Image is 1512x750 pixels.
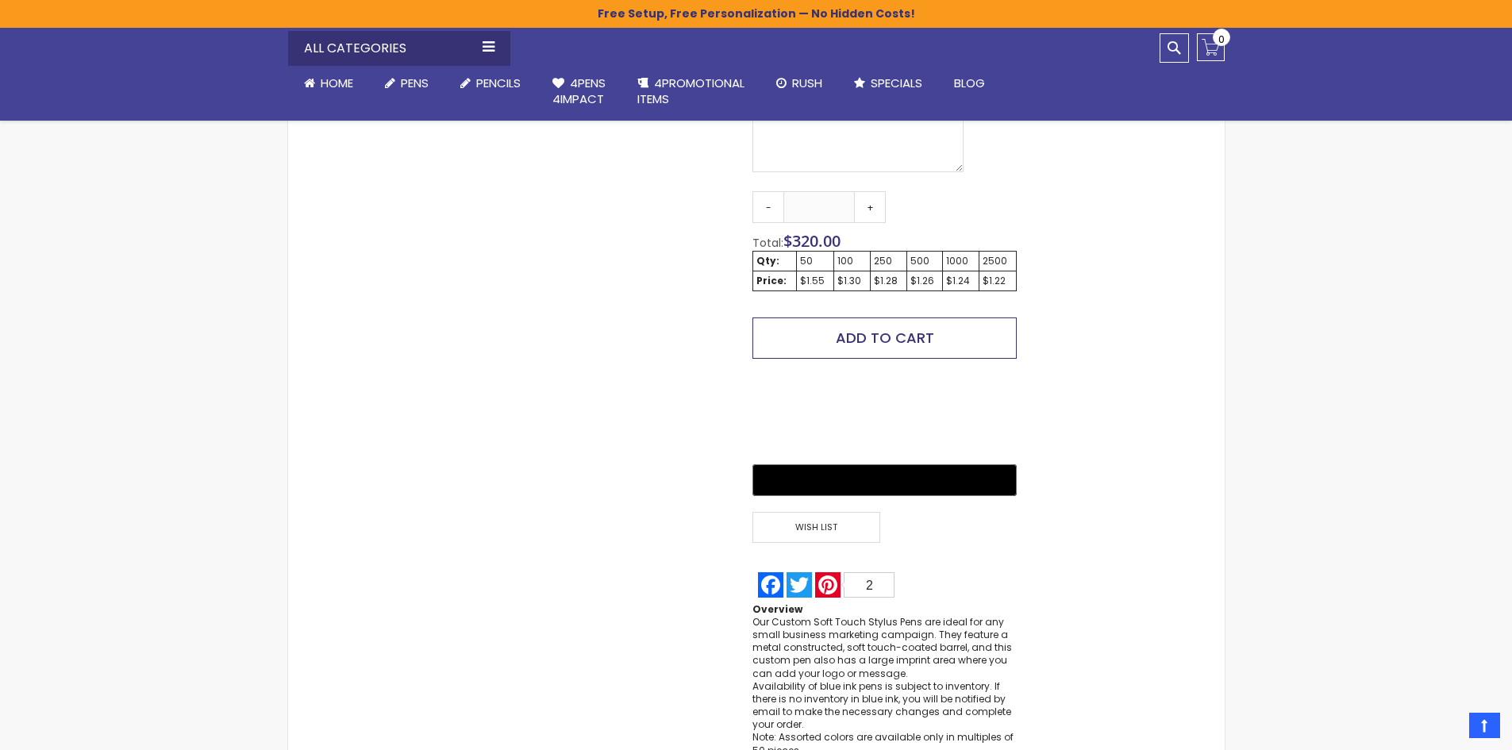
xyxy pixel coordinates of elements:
[946,275,975,287] div: $1.24
[756,274,787,287] strong: Price:
[836,328,934,348] span: Add to Cart
[760,66,838,101] a: Rush
[814,572,896,598] a: Pinterest2
[910,255,940,267] div: 500
[983,255,1013,267] div: 2500
[752,512,879,543] span: Wish List
[288,66,369,101] a: Home
[752,512,884,543] a: Wish List
[938,66,1001,101] a: Blog
[1197,33,1225,61] a: 0
[854,191,886,223] a: +
[785,572,814,598] a: Twitter
[983,275,1013,287] div: $1.22
[954,75,985,91] span: Blog
[752,464,1016,496] button: Buy with GPay
[866,579,873,592] span: 2
[800,255,830,267] div: 50
[800,275,830,287] div: $1.55
[792,230,841,252] span: 320.00
[871,75,922,91] span: Specials
[752,235,783,251] span: Total:
[756,572,785,598] a: Facebook
[838,66,938,101] a: Specials
[369,66,444,101] a: Pens
[537,66,621,117] a: 4Pens4impact
[552,75,606,107] span: 4Pens 4impact
[1218,32,1225,47] span: 0
[444,66,537,101] a: Pencils
[837,275,867,287] div: $1.30
[321,75,353,91] span: Home
[752,602,802,616] strong: Overview
[946,255,975,267] div: 1000
[476,75,521,91] span: Pencils
[783,230,841,252] span: $
[837,255,867,267] div: 100
[1469,713,1500,738] a: Top
[874,255,903,267] div: 250
[756,254,779,267] strong: Qty:
[401,75,429,91] span: Pens
[752,371,1016,453] iframe: PayPal
[910,275,940,287] div: $1.26
[792,75,822,91] span: Rush
[874,275,903,287] div: $1.28
[637,75,744,107] span: 4PROMOTIONAL ITEMS
[288,31,510,66] div: All Categories
[621,66,760,117] a: 4PROMOTIONALITEMS
[752,317,1016,359] button: Add to Cart
[752,191,784,223] a: -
